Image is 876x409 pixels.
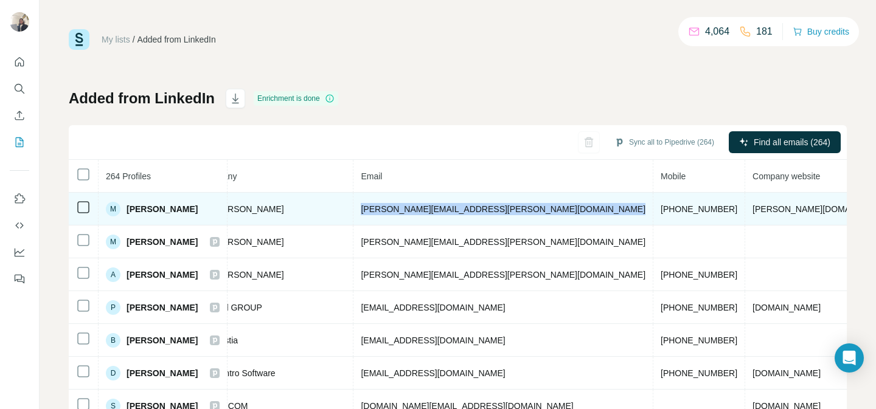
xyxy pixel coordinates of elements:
[661,171,686,181] span: Mobile
[361,204,645,214] span: [PERSON_NAME][EMAIL_ADDRESS][PERSON_NAME][DOMAIN_NAME]
[106,300,120,315] div: P
[10,268,29,290] button: Feedback
[137,33,216,46] div: Added from LinkedIn
[661,204,737,214] span: [PHONE_NUMBER]
[10,215,29,236] button: Use Surfe API
[753,303,821,312] span: [DOMAIN_NAME]
[214,301,262,314] span: Ciril GROUP
[10,51,29,73] button: Quick start
[361,368,505,378] span: [EMAIL_ADDRESS][DOMAIN_NAME]
[69,29,89,50] img: Surfe Logo
[753,368,821,378] span: [DOMAIN_NAME]
[106,333,120,348] div: B
[361,270,645,280] span: [PERSON_NAME][EMAIL_ADDRESS][PERSON_NAME][DOMAIN_NAME]
[361,303,505,312] span: [EMAIL_ADDRESS][DOMAIN_NAME]
[661,270,737,280] span: [PHONE_NUMBER]
[127,203,198,215] span: [PERSON_NAME]
[10,105,29,126] button: Enrich CSV
[361,335,505,345] span: [EMAIL_ADDRESS][DOMAIN_NAME]
[133,33,135,46] li: /
[127,367,198,379] span: [PERSON_NAME]
[661,335,737,345] span: [PHONE_NUMBER]
[10,241,29,263] button: Dashboard
[10,12,29,32] img: Avatar
[106,171,151,181] span: 264 Profiles
[214,367,275,379] span: Centro Software
[102,35,130,44] a: My lists
[127,236,198,248] span: [PERSON_NAME]
[729,131,841,153] button: Find all emails (264)
[10,188,29,210] button: Use Surfe on LinkedIn
[214,236,283,248] span: [PERSON_NAME]
[106,366,120,380] div: D
[793,23,849,40] button: Buy credits
[661,303,737,312] span: [PHONE_NUMBER]
[661,368,737,378] span: [PHONE_NUMBER]
[106,267,120,282] div: A
[10,78,29,100] button: Search
[254,91,338,106] div: Enrichment is done
[754,136,830,148] span: Find all emails (264)
[106,202,120,216] div: M
[753,171,820,181] span: Company website
[127,269,198,281] span: [PERSON_NAME]
[214,203,283,215] span: [PERSON_NAME]
[106,235,120,249] div: M
[127,301,198,314] span: [PERSON_NAME]
[835,343,864,373] div: Open Intercom Messenger
[214,269,283,281] span: [PERSON_NAME]
[756,24,773,39] p: 181
[10,131,29,153] button: My lists
[69,89,215,108] h1: Added from LinkedIn
[606,133,723,151] button: Sync all to Pipedrive (264)
[361,237,645,247] span: [PERSON_NAME][EMAIL_ADDRESS][PERSON_NAME][DOMAIN_NAME]
[127,334,198,346] span: [PERSON_NAME]
[361,171,382,181] span: Email
[705,24,729,39] p: 4,064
